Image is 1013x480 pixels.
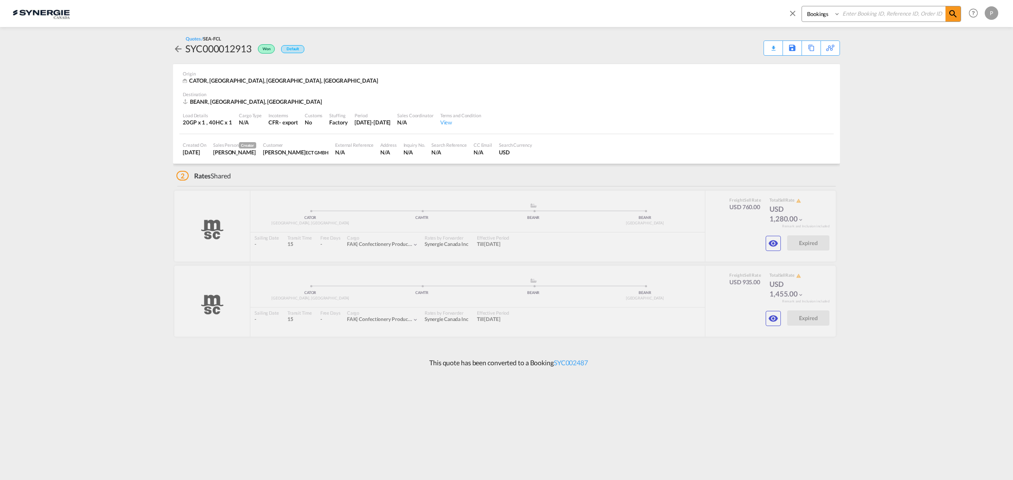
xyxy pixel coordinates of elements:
span: 2 [176,171,189,181]
span: icon-magnify [945,6,961,22]
md-icon: icon-arrow-left [173,44,183,54]
div: Load Details [183,112,232,119]
span: Won [263,46,273,54]
div: CATOR, Toronto, ON, Americas [183,77,380,85]
a: SYC002487 [554,359,588,367]
div: USD [499,148,532,156]
div: Maria Siouri [263,148,328,156]
span: CATOR, [GEOGRAPHIC_DATA], [GEOGRAPHIC_DATA], [GEOGRAPHIC_DATA] [189,77,378,84]
div: Terms and Condition [440,112,481,119]
div: Search Reference [431,142,466,148]
md-icon: icon-eye [768,238,778,248]
div: Save As Template [783,41,802,55]
div: Help [966,6,985,21]
span: icon-close [788,6,802,26]
div: N/A [335,148,374,156]
div: CFR [268,119,279,126]
div: N/A [404,148,425,156]
div: 31 Jul 2025 [355,119,391,126]
md-icon: icon-close [788,8,797,18]
div: 20GP x 1 , 40HC x 1 [183,119,232,126]
span: ECT GMBH [306,150,328,155]
div: N/A [380,148,396,156]
span: Rates [194,172,211,180]
div: - export [279,119,298,126]
div: External Reference [335,142,374,148]
div: Customs [305,112,322,119]
p: This quote has been converted to a Booking [425,358,588,367]
div: Created On [183,142,206,148]
div: Address [380,142,396,148]
div: N/A [239,119,262,126]
div: Shared [176,171,231,181]
div: CC Email [474,142,492,148]
span: Help [966,6,980,20]
md-icon: icon-eye [768,313,778,324]
div: Default [281,45,304,53]
div: Cargo Type [239,112,262,119]
div: View [440,119,481,126]
div: 3 Jul 2025 [183,148,206,156]
div: Sales Coordinator [397,112,433,119]
div: Pablo Gomez Saldarriaga [213,148,256,156]
div: SYC000012913 [185,42,252,55]
div: Stuffing [329,112,347,119]
div: Destination [183,91,830,97]
div: N/A [474,148,492,156]
div: BEANR, Antwerp, Asia Pacific [183,98,324,105]
button: icon-eye [766,311,781,326]
div: icon-arrow-left [173,42,185,55]
span: SEA-FCL [203,36,221,41]
div: No [305,119,322,126]
md-icon: icon-magnify [948,9,958,19]
div: N/A [397,119,433,126]
button: icon-eye [766,236,781,251]
span: Creator [239,142,256,148]
div: Quote PDF is not available at this time [768,41,778,49]
div: Won [252,42,277,55]
div: Quotes /SEA-FCL [186,35,221,42]
div: Period [355,112,391,119]
div: Origin [183,70,830,77]
div: Customer [263,142,328,148]
div: P [985,6,998,20]
input: Enter Booking ID, Reference ID, Order ID [840,6,945,21]
div: Search Currency [499,142,532,148]
div: Factory Stuffing [329,119,347,126]
img: 1f56c880d42311ef80fc7dca854c8e59.png [13,4,70,23]
div: N/A [431,148,466,156]
div: Sales Person [213,142,256,148]
div: Incoterms [268,112,298,119]
md-icon: icon-download [768,42,778,49]
div: Inquiry No. [404,142,425,148]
